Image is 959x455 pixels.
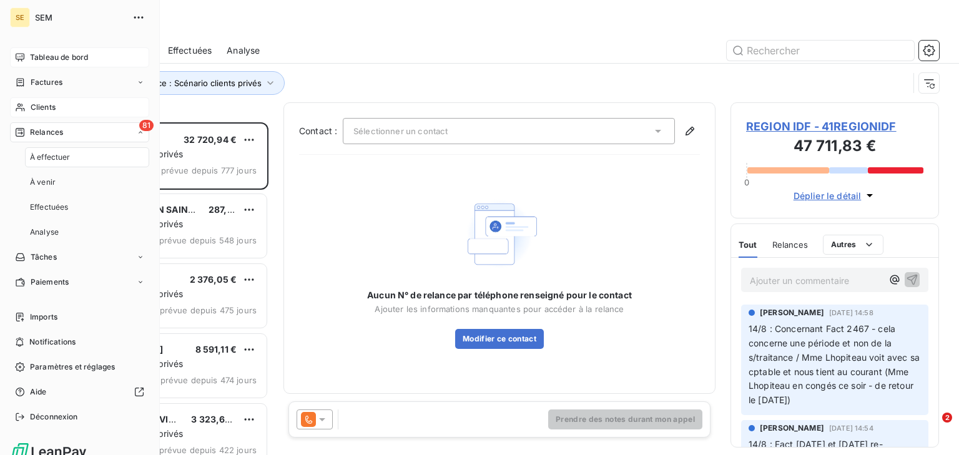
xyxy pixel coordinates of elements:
[10,122,149,242] a: 81RelancesÀ effectuerÀ venirEffectuéesAnalyse
[760,307,824,318] span: [PERSON_NAME]
[10,272,149,292] a: Paiements
[191,414,239,424] span: 3 323,68 €
[30,202,69,213] span: Effectuées
[209,204,247,215] span: 287,69 €
[375,304,624,314] span: Ajouter les informations manquantes pour accéder à la relance
[746,118,923,135] span: REGION IDF - 41REGIONIDF
[30,386,47,398] span: Aide
[10,7,30,27] div: SE
[727,41,914,61] input: Rechercher
[35,12,125,22] span: SEM
[30,311,57,323] span: Imports
[367,289,632,301] span: Aucun N° de relance par téléphone renseigné pour le contact
[190,274,237,285] span: 2 376,05 €
[10,247,149,267] a: Tâches
[89,71,285,95] button: Plan de relance : Scénario clients privés
[107,78,262,88] span: Plan de relance : Scénario clients privés
[30,227,59,238] span: Analyse
[88,204,238,215] span: CABINET MILLON SAINT LAMBERT
[25,222,149,242] a: Analyse
[10,97,149,117] a: Clients
[10,72,149,92] a: Factures
[31,102,56,113] span: Clients
[749,323,922,405] span: 14/8 : Concernant Fact 2467 - cela concerne une période et non de la s/traitance / Mme Lhopiteau ...
[746,135,923,160] h3: 47 711,83 €
[25,147,149,167] a: À effectuer
[353,126,448,136] span: Sélectionner un contact
[227,44,260,57] span: Analyse
[10,307,149,327] a: Imports
[739,240,757,250] span: Tout
[159,445,257,455] span: prévue depuis 422 jours
[159,235,257,245] span: prévue depuis 548 jours
[31,276,69,288] span: Paiements
[829,309,873,316] span: [DATE] 14:58
[30,52,88,63] span: Tableau de bord
[160,375,257,385] span: prévue depuis 474 jours
[10,47,149,67] a: Tableau de bord
[160,305,257,315] span: prévue depuis 475 jours
[744,177,749,187] span: 0
[760,423,824,434] span: [PERSON_NAME]
[30,177,56,188] span: À venir
[195,344,237,355] span: 8 591,11 €
[25,172,149,192] a: À venir
[772,240,808,250] span: Relances
[184,134,237,145] span: 32 720,94 €
[10,382,149,402] a: Aide
[31,77,62,88] span: Factures
[30,411,78,423] span: Déconnexion
[455,329,544,349] button: Modifier ce contact
[917,413,947,443] iframe: Intercom live chat
[161,165,257,175] span: prévue depuis 777 jours
[823,235,883,255] button: Autres
[460,194,539,275] img: Empty state
[548,409,702,429] button: Prendre des notes durant mon appel
[60,122,268,455] div: grid
[30,361,115,373] span: Paramètres et réglages
[29,336,76,348] span: Notifications
[299,125,343,137] label: Contact :
[168,44,212,57] span: Effectuées
[10,357,149,377] a: Paramètres et réglages
[794,189,862,202] span: Déplier le détail
[25,197,149,217] a: Effectuées
[30,152,71,163] span: À effectuer
[139,120,154,131] span: 81
[942,413,952,423] span: 2
[829,424,873,432] span: [DATE] 14:54
[31,252,57,263] span: Tâches
[30,127,63,138] span: Relances
[790,188,880,203] button: Déplier le détail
